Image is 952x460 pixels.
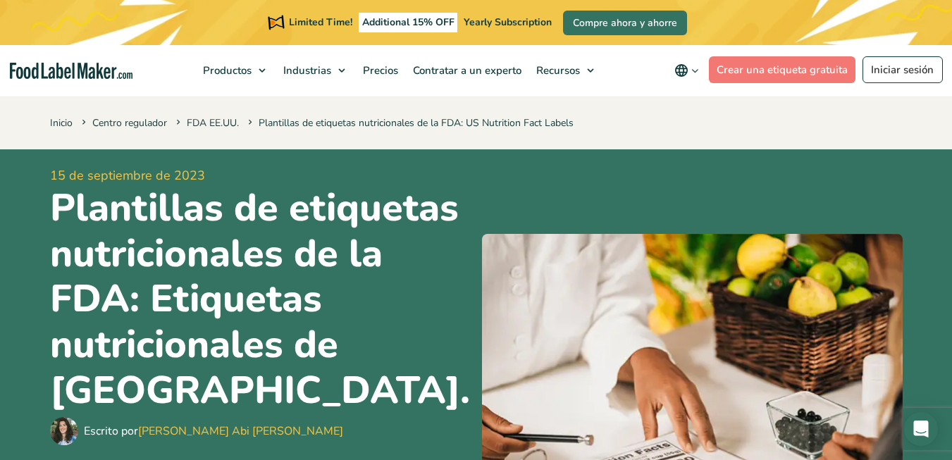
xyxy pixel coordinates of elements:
[84,423,343,440] div: Escrito por
[709,56,856,83] a: Crear una etiqueta gratuita
[50,116,73,130] a: Inicio
[863,56,943,83] a: Iniciar sesión
[359,63,400,77] span: Precios
[199,63,253,77] span: Productos
[359,13,458,32] span: Additional 15% OFF
[279,63,333,77] span: Industrias
[904,412,938,446] div: Open Intercom Messenger
[50,166,471,185] span: 15 de septiembre de 2023
[406,45,526,96] a: Contratar a un experto
[50,185,471,414] h1: Plantillas de etiquetas nutricionales de la FDA: Etiquetas nutricionales de [GEOGRAPHIC_DATA].
[409,63,523,77] span: Contratar a un experto
[92,116,167,130] a: Centro regulador
[196,45,273,96] a: Productos
[138,423,343,439] a: [PERSON_NAME] Abi [PERSON_NAME]
[276,45,352,96] a: Industrias
[532,63,581,77] span: Recursos
[464,15,552,29] span: Yearly Subscription
[187,116,239,130] a: FDA EE.UU.
[529,45,601,96] a: Recursos
[50,417,78,445] img: Maria Abi Hanna - Etiquetadora de alimentos
[289,15,352,29] span: Limited Time!
[356,45,402,96] a: Precios
[563,11,687,35] a: Compre ahora y ahorre
[245,116,574,130] span: Plantillas de etiquetas nutricionales de la FDA: US Nutrition Fact Labels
